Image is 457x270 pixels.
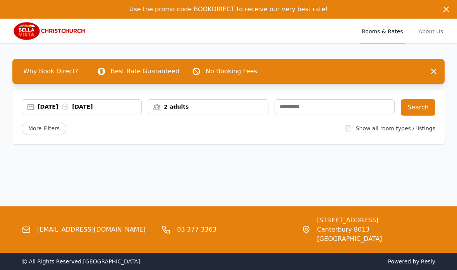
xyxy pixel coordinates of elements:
[17,64,84,79] span: Why Book Direct?
[38,103,141,111] div: [DATE] [DATE]
[421,258,435,265] a: Resly
[129,5,328,13] span: Use the promo code BOOKDIRECT to receive our very best rate!
[317,225,435,244] span: Canterbury 8013 [GEOGRAPHIC_DATA]
[22,258,140,265] span: ⓒ All Rights Reserved. [GEOGRAPHIC_DATA]
[206,67,257,76] p: No Booking Fees
[111,67,179,76] p: Best Rate Guaranteed
[148,103,268,111] div: 2 adults
[12,22,87,40] img: Bella Vista Christchurch
[177,225,216,234] a: 03 377 3363
[356,125,435,132] label: Show all room types / listings
[317,216,435,225] span: [STREET_ADDRESS]
[37,225,146,234] a: [EMAIL_ADDRESS][DOMAIN_NAME]
[360,19,404,43] a: Rooms & Rates
[417,19,445,43] a: About Us
[22,122,66,135] span: More Filters
[232,258,435,265] span: Powered by
[401,99,435,116] button: Search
